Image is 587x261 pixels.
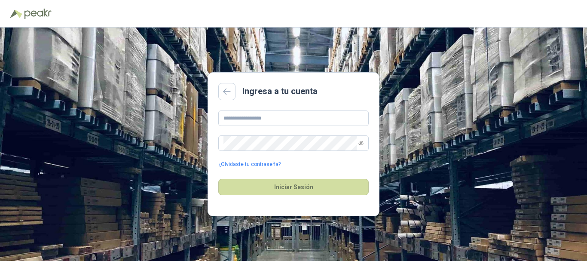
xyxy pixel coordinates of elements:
button: Iniciar Sesión [218,179,369,195]
a: ¿Olvidaste tu contraseña? [218,160,281,169]
img: Logo [10,9,22,18]
span: eye-invisible [358,141,364,146]
h2: Ingresa a tu cuenta [242,85,318,98]
img: Peakr [24,9,52,19]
